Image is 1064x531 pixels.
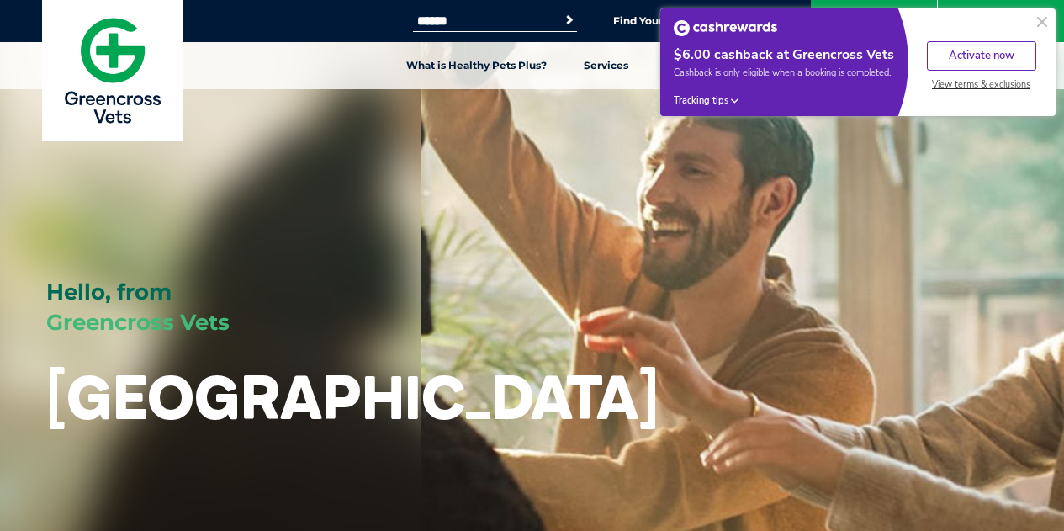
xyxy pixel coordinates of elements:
[613,14,775,28] a: Find Your Local Greencross Vet
[46,309,230,336] span: Greencross Vets
[674,46,895,64] div: $6.00 cashback at Greencross Vets
[46,364,659,430] h1: [GEOGRAPHIC_DATA]
[388,42,565,89] a: What is Healthy Pets Plus?
[647,42,740,89] a: Pet Health
[674,20,777,36] img: Cashrewards white logo
[927,41,1036,71] button: Activate now
[565,42,647,89] a: Services
[674,94,728,107] span: Tracking tips
[674,66,895,79] span: Cashback is only eligible when a booking is completed.
[932,78,1030,91] span: View terms & exclusions
[561,12,578,29] button: Search
[46,279,172,305] span: Hello, from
